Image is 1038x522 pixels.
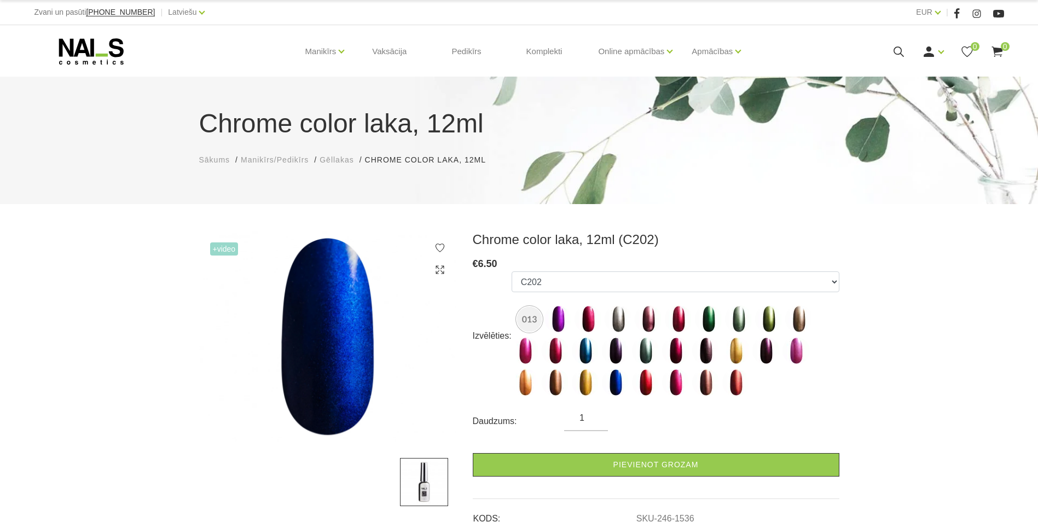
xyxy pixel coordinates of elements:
[542,369,569,396] img: ...
[916,5,932,19] a: EUR
[990,45,1004,59] a: 0
[1001,42,1010,51] span: 0
[473,413,565,430] div: Daudzums:
[575,305,602,333] img: ...
[168,5,196,19] a: Latviešu
[517,307,542,332] img: Chrome color laka, 12ml (013)
[517,307,542,332] label: Nav atlikumā
[210,242,239,256] span: +Video
[572,369,599,396] img: ...
[473,327,512,345] div: Izvēlēties:
[572,337,599,364] img: ...
[755,305,782,333] img: ...
[473,258,478,269] span: €
[692,369,720,396] img: ...
[725,305,752,333] img: ...
[473,453,839,477] a: Pievienot grozam
[722,369,750,396] img: ...
[960,45,974,59] a: 0
[695,305,722,333] img: ...
[632,369,659,396] img: ...
[241,155,309,164] span: Manikīrs/Pedikīrs
[692,337,720,364] img: ...
[692,30,733,73] a: Apmācības
[320,155,353,164] span: Gēllakas
[305,30,337,73] a: Manikīrs
[199,104,839,143] h1: Chrome color laka, 12ml
[782,337,810,364] img: ...
[572,369,599,396] label: Nav atlikumā
[363,25,415,78] a: Vaksācija
[785,305,813,333] img: ...
[544,305,572,333] label: Nav atlikumā
[602,337,629,364] img: ...
[34,5,155,19] div: Zvani un pasūti
[544,305,572,333] img: ...
[542,337,569,364] label: Nav atlikumā
[665,305,692,333] img: ...
[662,369,689,396] img: ...
[662,337,689,364] img: ...
[971,42,979,51] span: 0
[400,458,448,506] img: ...
[542,337,569,364] img: ...
[512,337,539,364] img: ...
[518,25,571,78] a: Komplekti
[365,154,497,166] li: Chrome color laka, 12ml
[199,231,456,442] img: Chrome color laka, 12ml
[512,369,539,396] img: ...
[635,305,662,333] img: ...
[632,337,659,364] img: ...
[199,155,230,164] span: Sākums
[605,305,632,333] img: ...
[320,154,353,166] a: Gēllakas
[443,25,490,78] a: Pedikīrs
[602,369,629,396] img: ...
[86,8,155,16] a: [PHONE_NUMBER]
[478,258,497,269] span: 6.50
[752,337,780,364] img: ...
[241,154,309,166] a: Manikīrs/Pedikīrs
[722,337,750,364] img: ...
[598,30,664,73] a: Online apmācības
[160,5,163,19] span: |
[199,154,230,166] a: Sākums
[946,5,948,19] span: |
[473,231,839,248] h3: Chrome color laka, 12ml (C202)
